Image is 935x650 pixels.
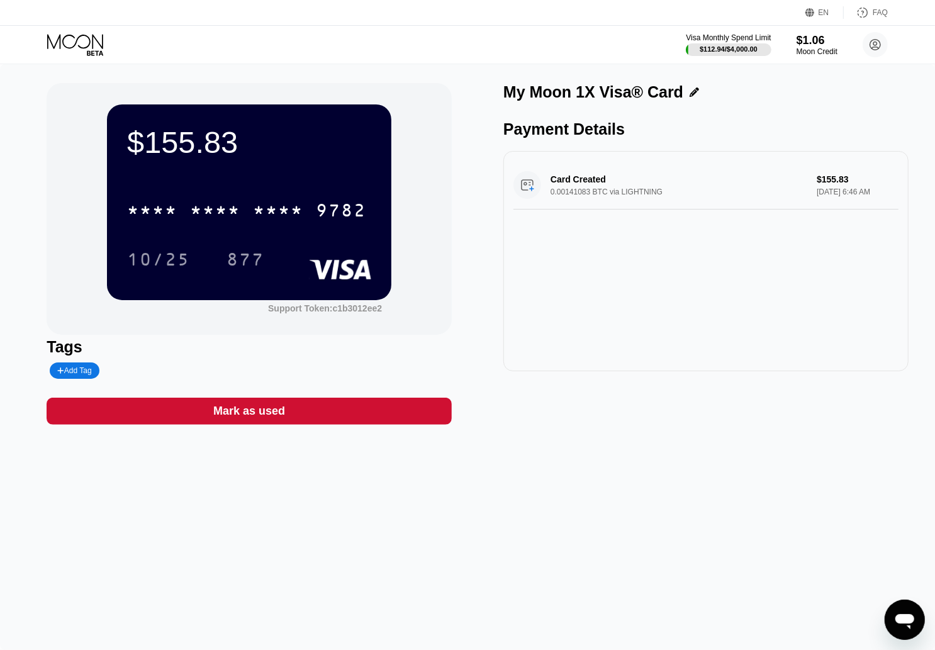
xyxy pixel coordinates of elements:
div: 877 [227,251,264,271]
div: Support Token:c1b3012ee2 [268,303,382,313]
div: $1.06 [797,34,837,47]
iframe: Кнопка запуска окна обмена сообщениями [885,600,925,640]
div: FAQ [873,8,888,17]
div: Support Token: c1b3012ee2 [268,303,382,313]
div: EN [805,6,844,19]
div: Visa Monthly Spend Limit$112.94/$4,000.00 [686,33,771,56]
div: EN [819,8,829,17]
div: $112.94 / $4,000.00 [700,45,758,53]
div: $1.06Moon Credit [797,34,837,56]
div: Visa Monthly Spend Limit [686,33,771,42]
div: Moon Credit [797,47,837,56]
div: 10/25 [127,251,190,271]
div: 877 [217,244,274,275]
div: FAQ [844,6,888,19]
div: 10/25 [118,244,199,275]
div: My Moon 1X Visa® Card [503,83,683,101]
div: Payment Details [503,120,909,138]
div: 9782 [316,202,366,222]
div: Add Tag [57,366,91,375]
div: Add Tag [50,362,99,379]
div: Tags [47,338,452,356]
div: $155.83 [127,125,371,160]
div: Mark as used [213,404,285,418]
div: Mark as used [47,398,452,425]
